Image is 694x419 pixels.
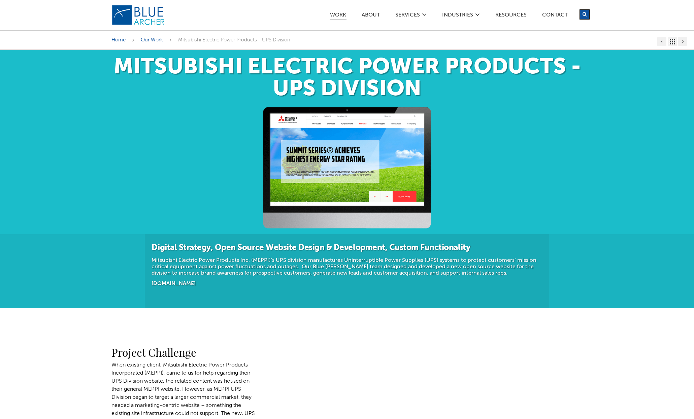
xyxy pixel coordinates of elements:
[542,12,568,20] a: Contact
[111,347,260,358] h2: Project Challenge
[495,12,527,20] a: Resources
[442,12,473,20] a: Industries
[361,12,380,20] a: ABOUT
[141,37,163,42] a: Our Work
[152,257,542,277] p: Mitsubishi Electric Power Products Inc. (MEPPI)’s UPS division manufactures Uninterruptible Power...
[330,12,346,20] a: Work
[152,243,542,253] h3: Digital Strategy, Open Source Website Design & Development, Custom Functionality
[395,12,420,20] a: SERVICES
[178,37,290,42] span: Mitsubishi Electric Power Products - UPS Division
[152,281,196,286] a: [DOMAIN_NAME]
[111,5,165,26] img: Blue Archer Logo
[111,37,126,42] a: Home
[111,57,583,100] h1: Mitsubishi Electric Power Products - UPS Division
